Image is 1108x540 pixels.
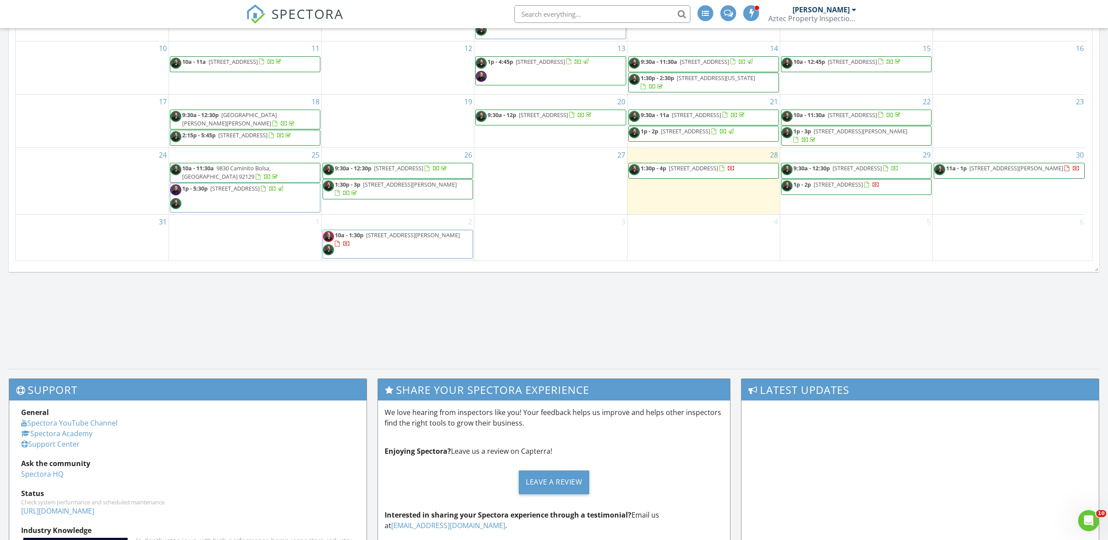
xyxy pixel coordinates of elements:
[182,58,206,66] span: 10a - 11a
[323,230,473,259] a: 10a - 1:30p [STREET_ADDRESS][PERSON_NAME]
[182,111,277,127] span: [GEOGRAPHIC_DATA][PERSON_NAME][PERSON_NAME]
[781,179,932,195] a: 1p - 2p [STREET_ADDRESS]
[828,111,877,119] span: [STREET_ADDRESS]
[157,148,169,162] a: Go to August 24, 2025
[476,58,487,69] img: 65riqhnb_2.jpg
[476,111,487,122] img: 65riqhnb_2.jpg
[335,180,360,188] span: 1:30p - 3p
[921,95,932,109] a: Go to August 22, 2025
[314,215,321,229] a: Go to September 1, 2025
[793,180,811,188] span: 1p - 2p
[9,379,367,400] h3: Support
[466,215,474,229] a: Go to September 2, 2025
[792,5,850,14] div: [PERSON_NAME]
[310,41,321,55] a: Go to August 11, 2025
[641,127,735,135] a: 1p - 2p [STREET_ADDRESS]
[969,164,1063,172] span: [STREET_ADDRESS][PERSON_NAME]
[157,215,169,229] a: Go to August 31, 2025
[335,180,457,197] a: 1:30p - 3p [STREET_ADDRESS][PERSON_NAME]
[21,506,94,516] a: [URL][DOMAIN_NAME]
[628,163,779,179] a: 1:30p - 4p [STREET_ADDRESS]
[781,163,932,179] a: 9:30a - 12:30p [STREET_ADDRESS]
[793,58,825,66] span: 10a - 12:45p
[246,12,344,30] a: SPECTORA
[629,111,640,122] img: 65riqhnb_2.jpg
[182,131,293,139] a: 2:15p - 5:45p [STREET_ADDRESS]
[934,164,945,175] img: 65riqhnb_2.jpg
[641,164,735,172] a: 1:30p - 4p [STREET_ADDRESS]
[322,214,474,260] td: Go to September 2, 2025
[780,148,932,215] td: Go to August 29, 2025
[628,73,779,92] a: 1:30p - 2:30p [STREET_ADDRESS][US_STATE]
[182,58,283,66] a: 10a - 11a [STREET_ADDRESS]
[516,58,565,66] span: [STREET_ADDRESS]
[170,58,181,69] img: 65riqhnb_2.jpg
[620,215,627,229] a: Go to September 3, 2025
[182,184,208,192] span: 1p - 5:30p
[781,56,932,72] a: 10a - 12:45p [STREET_ADDRESS]
[322,41,474,94] td: Go to August 12, 2025
[378,379,730,400] h3: Share Your Spectora Experience
[21,525,355,536] div: Industry Knowledge
[323,164,334,175] img: 65riqhnb_2.jpg
[833,164,882,172] span: [STREET_ADDRESS]
[170,131,181,142] img: 65riqhnb_2.jpg
[933,214,1086,260] td: Go to September 6, 2025
[514,5,690,23] input: Search everything...
[335,231,460,247] a: 10a - 1:30p [STREET_ADDRESS][PERSON_NAME]
[793,111,825,119] span: 10a - 11:30a
[475,110,626,125] a: 9:30a - 12p [STREET_ADDRESS]
[170,111,181,122] img: 65riqhnb_2.jpg
[641,164,666,172] span: 1:30p - 4p
[182,164,214,172] span: 10a - 11:30a
[21,429,92,438] a: Spectora Academy
[793,111,902,119] a: 10a - 11:30a [STREET_ADDRESS]
[21,418,117,428] a: Spectora YouTube Channel
[16,148,169,215] td: Go to August 24, 2025
[781,180,792,191] img: 65riqhnb_2.jpg
[385,463,723,501] a: Leave a Review
[1074,95,1086,109] a: Go to August 23, 2025
[780,94,932,147] td: Go to August 22, 2025
[768,95,780,109] a: Go to August 21, 2025
[21,439,80,449] a: Support Center
[641,74,674,82] span: 1:30p - 2:30p
[680,58,729,66] span: [STREET_ADDRESS]
[385,407,723,428] p: We love hearing from inspectors like you! Your feedback helps us improve and helps other inspecto...
[661,127,710,135] span: [STREET_ADDRESS]
[828,58,877,66] span: [STREET_ADDRESS]
[793,58,902,66] a: 10a - 12:45p [STREET_ADDRESS]
[169,148,321,215] td: Go to August 25, 2025
[519,111,568,119] span: [STREET_ADDRESS]
[780,41,932,94] td: Go to August 15, 2025
[781,164,792,175] img: 65riqhnb_2.jpg
[170,130,320,146] a: 2:15p - 5:45p [STREET_ADDRESS]
[246,4,265,24] img: The Best Home Inspection Software - Spectora
[385,446,723,456] p: Leave us a review on Capterra!
[182,131,216,139] span: 2:15p - 5:45p
[335,164,371,172] span: 9:30a - 12:30p
[519,470,589,494] div: Leave a Review
[793,127,811,135] span: 1p - 3p
[310,148,321,162] a: Go to August 25, 2025
[781,58,792,69] img: 65riqhnb_2.jpg
[374,164,423,172] span: [STREET_ADDRESS]
[157,95,169,109] a: Go to August 17, 2025
[1074,148,1086,162] a: Go to August 30, 2025
[157,41,169,55] a: Go to August 10, 2025
[946,164,967,172] span: 11a - 1p
[16,94,169,147] td: Go to August 17, 2025
[641,58,677,66] span: 9:30a - 11:30a
[628,126,779,142] a: 1p - 2p [STREET_ADDRESS]
[934,163,1085,179] a: 11a - 1p [STREET_ADDRESS][PERSON_NAME]
[476,25,487,36] img: 65riqhnb_2.jpg
[385,446,451,456] strong: Enjoying Spectora?
[488,58,513,66] span: 1p - 4:45p
[1074,41,1086,55] a: Go to August 16, 2025
[781,127,792,138] img: 65riqhnb_2.jpg
[781,111,792,122] img: 65riqhnb_2.jpg
[772,215,780,229] a: Go to September 4, 2025
[629,127,640,138] img: 65riqhnb_2.jpg
[933,41,1086,94] td: Go to August 16, 2025
[677,74,755,82] span: [STREET_ADDRESS][US_STATE]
